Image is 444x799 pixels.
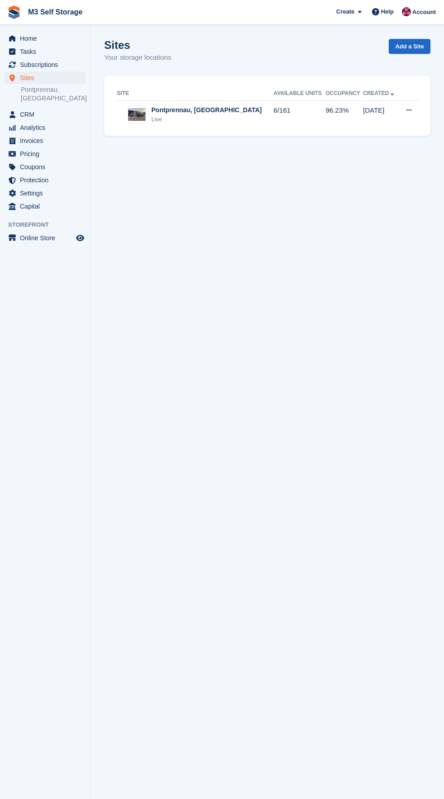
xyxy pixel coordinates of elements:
a: menu [5,147,86,160]
a: Created [363,90,396,96]
td: 96.23% [326,100,363,128]
a: Add a Site [389,39,430,54]
a: menu [5,200,86,213]
a: menu [5,108,86,121]
span: Subscriptions [20,58,74,71]
a: menu [5,134,86,147]
h1: Sites [104,39,171,51]
th: Available Units [274,86,326,101]
a: menu [5,174,86,186]
a: M3 Self Storage [24,5,86,19]
span: Tasks [20,45,74,58]
span: Protection [20,174,74,186]
div: Pontprennau, [GEOGRAPHIC_DATA] [151,105,262,115]
span: Coupons [20,161,74,173]
img: Image of Pontprennau, Cardiff site [128,108,145,121]
span: Storefront [8,220,90,229]
span: Pricing [20,147,74,160]
a: menu [5,58,86,71]
span: Online Store [20,232,74,244]
img: stora-icon-8386f47178a22dfd0bd8f6a31ec36ba5ce8667c1dd55bd0f319d3a0aa187defe.svg [7,5,21,19]
span: Invoices [20,134,74,147]
span: Settings [20,187,74,200]
p: Your storage locations [104,52,171,63]
a: menu [5,161,86,173]
span: Capital [20,200,74,213]
div: Live [151,115,262,124]
a: menu [5,45,86,58]
a: menu [5,32,86,45]
img: Nick Jones [402,7,411,16]
a: menu [5,232,86,244]
span: Help [381,7,394,16]
span: Sites [20,71,74,84]
span: CRM [20,108,74,121]
span: Account [412,8,436,17]
td: [DATE] [363,100,399,128]
a: menu [5,121,86,134]
th: Occupancy [326,86,363,101]
span: Home [20,32,74,45]
a: Pontprennau, [GEOGRAPHIC_DATA] [21,86,86,103]
th: Site [115,86,274,101]
td: 6/161 [274,100,326,128]
a: menu [5,187,86,200]
span: Create [336,7,354,16]
a: Preview store [75,233,86,243]
span: Analytics [20,121,74,134]
a: menu [5,71,86,84]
